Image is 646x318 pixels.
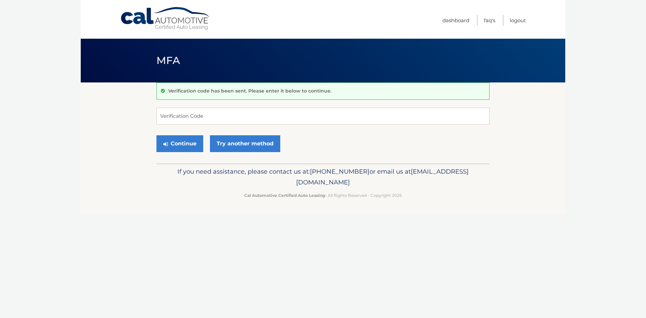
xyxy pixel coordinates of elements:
input: Verification Code [156,108,490,125]
a: FAQ's [484,15,495,26]
span: MFA [156,54,180,67]
a: Dashboard [442,15,469,26]
p: If you need assistance, please contact us at: or email us at [161,166,485,188]
span: [EMAIL_ADDRESS][DOMAIN_NAME] [296,168,469,186]
a: Cal Automotive [120,7,211,31]
a: Logout [510,15,526,26]
p: - All Rights Reserved - Copyright 2025 [161,192,485,199]
p: Verification code has been sent. Please enter it below to continue. [168,88,331,94]
a: Try another method [210,135,280,152]
button: Continue [156,135,203,152]
strong: Cal Automotive Certified Auto Leasing [244,193,325,198]
span: [PHONE_NUMBER] [310,168,369,175]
